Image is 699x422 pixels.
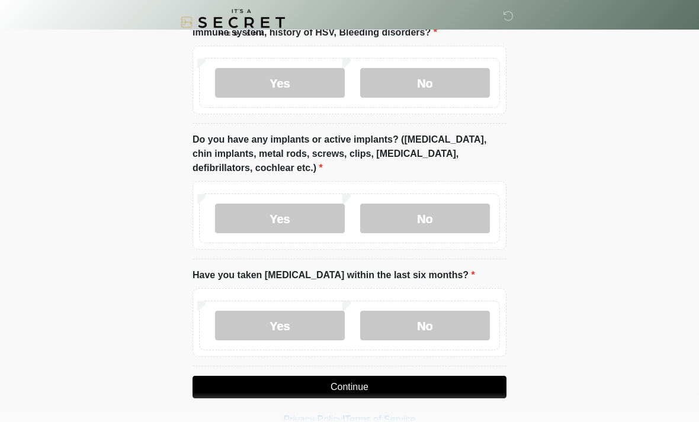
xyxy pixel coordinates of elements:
[215,311,345,340] label: Yes
[193,376,506,398] button: Continue
[360,204,490,233] label: No
[193,268,475,282] label: Have you taken [MEDICAL_DATA] within the last six months?
[193,133,506,175] label: Do you have any implants or active implants? ([MEDICAL_DATA], chin implants, metal rods, screws, ...
[360,311,490,340] label: No
[215,68,345,98] label: Yes
[215,204,345,233] label: Yes
[181,9,285,36] img: It's A Secret Med Spa Logo
[360,68,490,98] label: No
